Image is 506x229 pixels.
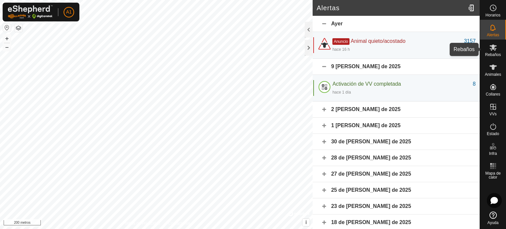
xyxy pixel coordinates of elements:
font: Ayer [331,21,343,26]
font: 27 de [PERSON_NAME] de 2025 [331,171,411,177]
font: 8 [473,81,476,87]
font: 30 de [PERSON_NAME] de 2025 [331,139,411,144]
font: hace 1 día [332,90,351,95]
font: i [305,219,307,225]
font: 18 de [PERSON_NAME] de 2025 [331,219,411,225]
font: 3157 [464,38,476,44]
font: Alertas [317,4,340,12]
font: Rebaños [485,52,501,57]
font: – [5,43,9,50]
button: Capas del Mapa [14,24,22,32]
font: 2 [PERSON_NAME] de 2025 [331,106,401,112]
font: 25 de [PERSON_NAME] de 2025 [331,187,411,193]
font: Animales [485,72,501,77]
button: i [302,219,310,226]
font: Horarios [486,13,500,17]
font: Animal quieto/acostado [351,38,406,44]
font: A1 [66,9,71,14]
font: 23 de [PERSON_NAME] de 2025 [331,203,411,209]
font: 1 [PERSON_NAME] de 2025 [331,123,401,128]
font: Anuncio [334,39,348,44]
button: – [3,43,11,51]
font: Estado [487,131,499,136]
font: Infra [489,151,497,156]
img: Logotipo de Gallagher [8,5,53,19]
font: 9 [PERSON_NAME] de 2025 [331,64,401,69]
a: Política de Privacidad [122,220,160,226]
font: Activación de VV completada [332,81,401,87]
button: Restablecer mapa [3,24,11,32]
font: VVs [489,112,496,116]
font: 28 de [PERSON_NAME] de 2025 [331,155,411,160]
a: Contáctanos [168,220,190,226]
a: Ayuda [480,209,506,227]
font: Política de Privacidad [122,221,160,226]
font: Contáctanos [168,221,190,226]
font: Alertas [487,33,499,37]
font: Mapa de calor [485,171,501,180]
font: + [5,35,9,42]
font: Collares [486,92,500,97]
button: + [3,35,11,43]
font: Ayuda [488,220,499,225]
font: hace 16 h [332,47,350,52]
